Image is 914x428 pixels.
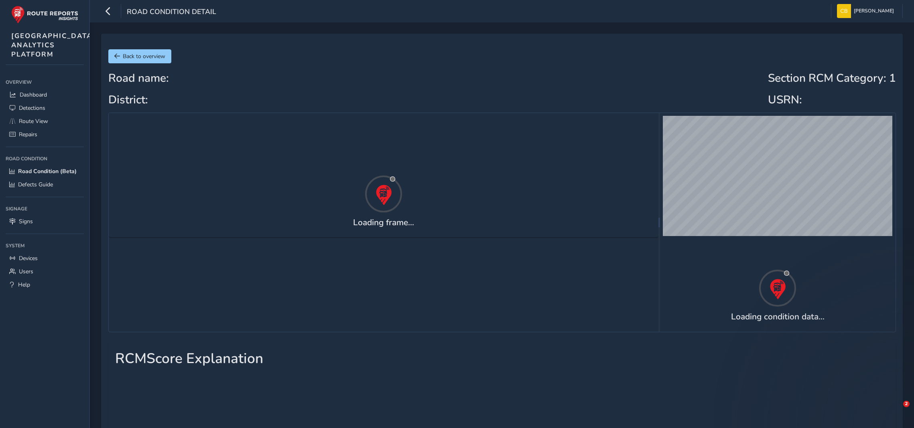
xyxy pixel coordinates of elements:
a: Detections [6,101,84,115]
span: Road Condition Detail [127,7,216,18]
span: Users [19,268,33,275]
a: Route View [6,115,84,128]
span: Repairs [19,131,37,138]
button: [PERSON_NAME] [837,4,897,18]
span: 2 [903,401,910,407]
a: Devices [6,252,84,265]
a: Dashboard [6,88,84,101]
span: Defects Guide [18,181,53,188]
span: Road Condition (Beta) [18,168,77,175]
div: Overview [6,76,84,88]
span: Devices [19,254,38,262]
h2: District: [108,93,169,107]
span: Help [18,281,30,289]
div: System [6,240,84,252]
span: [GEOGRAPHIC_DATA] ANALYTICS PLATFORM [11,31,95,59]
span: [PERSON_NAME] [854,4,894,18]
div: Signage [6,203,84,215]
a: Help [6,278,84,291]
h4: Loading frame... [353,218,414,228]
div: Road Condition [6,153,84,165]
h4: Loading condition data... [731,312,825,322]
a: Road Condition (Beta) [6,165,84,178]
img: rr logo [11,6,78,24]
span: Signs [19,218,33,225]
iframe: Intercom live chat [887,401,906,420]
h2: Section RCM Category : 1 [768,72,896,85]
h2: Road name: [108,72,169,85]
h2: USRN: [768,93,896,107]
span: Detections [19,104,45,112]
a: Repairs [6,128,84,141]
a: Defects Guide [6,178,84,191]
img: diamond-layout [837,4,851,18]
a: Signs [6,215,84,228]
h1: RCM Score Explanation [115,350,889,367]
button: Back to overview [108,49,171,63]
span: Route View [19,117,48,125]
a: Users [6,265,84,278]
span: Back to overview [123,52,165,60]
span: Dashboard [20,91,47,99]
canvas: Map [663,116,892,236]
